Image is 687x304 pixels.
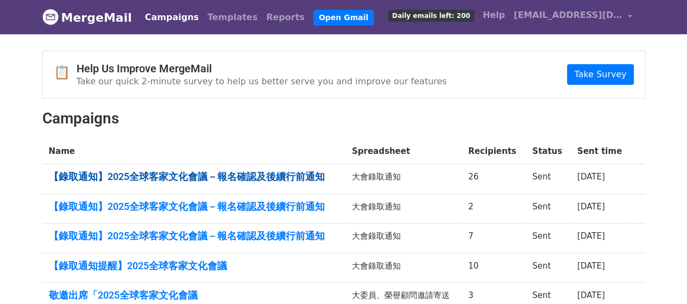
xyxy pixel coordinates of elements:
[509,4,636,30] a: [EMAIL_ADDRESS][DOMAIN_NAME]
[633,252,687,304] div: 聊天小工具
[514,9,622,22] span: [EMAIL_ADDRESS][DOMAIN_NAME]
[42,139,345,164] th: Name
[54,65,77,80] span: 📋
[42,9,59,25] img: MergeMail logo
[77,76,447,87] p: Take our quick 2-minute survey to help us better serve you and improve our features
[49,171,339,183] a: 【錄取通知】2025全球客家文化會議－報名確認及後續行前通知
[571,139,631,164] th: Sent time
[313,10,374,26] a: Open Gmail
[633,252,687,304] iframe: Chat Widget
[526,253,571,283] td: Sent
[526,139,571,164] th: Status
[345,253,462,283] td: 大會錄取通知
[141,7,203,28] a: Campaigns
[577,231,605,241] a: [DATE]
[49,260,339,272] a: 【錄取通知提醒】2025全球客家文化會議
[345,139,462,164] th: Spreadsheet
[577,261,605,271] a: [DATE]
[526,224,571,253] td: Sent
[345,164,462,194] td: 大會錄取通知
[49,201,339,213] a: 【錄取通知】2025全球客家文化會議－報名確認及後續行前通知
[203,7,262,28] a: Templates
[345,224,462,253] td: 大會錄取通知
[526,164,571,194] td: Sent
[567,64,633,85] a: Take Survey
[478,4,509,26] a: Help
[462,139,526,164] th: Recipients
[262,7,309,28] a: Reports
[526,194,571,224] td: Sent
[577,172,605,182] a: [DATE]
[49,289,339,301] a: 敬邀出席「2025全球客家文化會議
[462,224,526,253] td: 7
[345,194,462,224] td: 大會錄取通知
[462,253,526,283] td: 10
[42,109,645,128] h2: Campaigns
[42,6,132,29] a: MergeMail
[462,164,526,194] td: 26
[462,194,526,224] td: 2
[577,202,605,212] a: [DATE]
[388,10,474,22] span: Daily emails left: 200
[384,4,478,26] a: Daily emails left: 200
[77,62,447,75] h4: Help Us Improve MergeMail
[577,290,605,300] a: [DATE]
[49,230,339,242] a: 【錄取通知】2025全球客家文化會議－報名確認及後續行前通知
